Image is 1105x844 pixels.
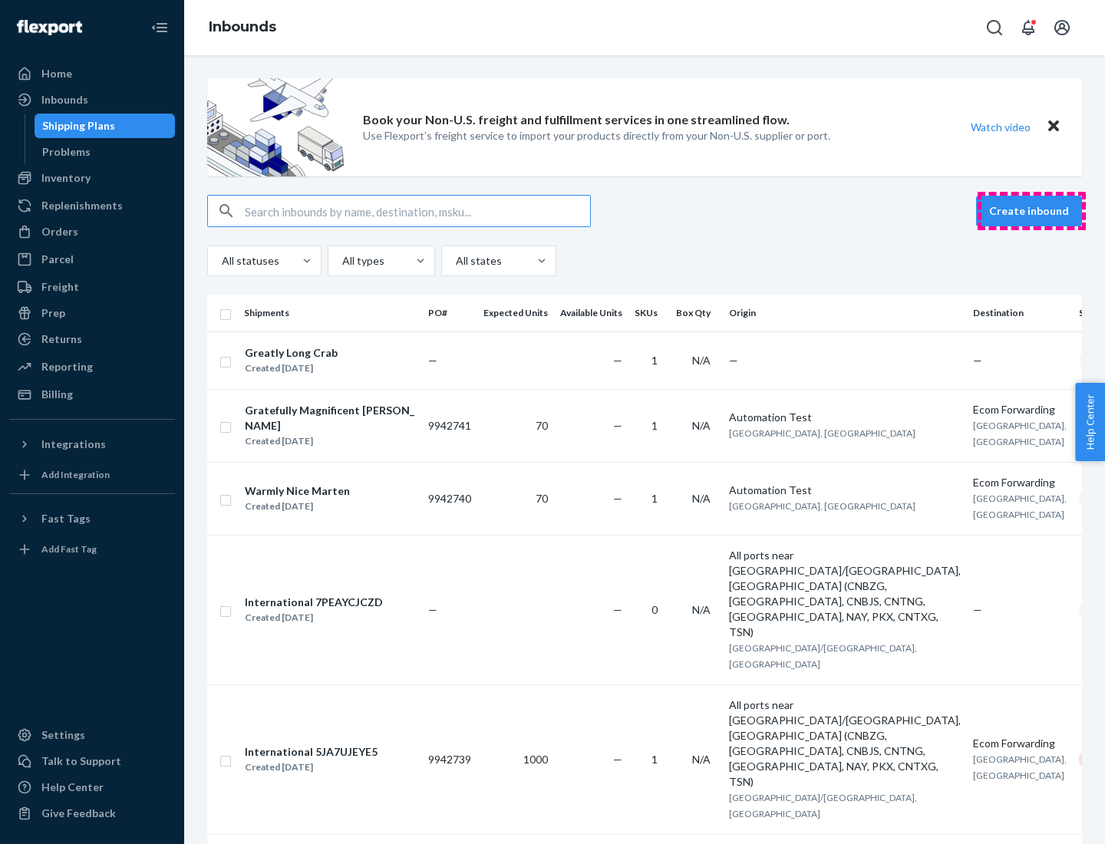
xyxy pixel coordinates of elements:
a: Settings [9,723,175,747]
a: Freight [9,275,175,299]
a: Problems [35,140,176,164]
button: Close Navigation [144,12,175,43]
a: Inbounds [209,18,276,35]
a: Returns [9,327,175,351]
span: 0 [651,603,658,616]
th: PO# [422,295,477,331]
div: Inbounds [41,92,88,107]
div: Integrations [41,437,106,452]
div: Billing [41,387,73,402]
span: — [613,419,622,432]
div: Orders [41,224,78,239]
span: [GEOGRAPHIC_DATA], [GEOGRAPHIC_DATA] [729,500,915,512]
span: N/A [692,419,711,432]
a: Prep [9,301,175,325]
span: — [613,753,622,766]
th: Box Qty [670,295,723,331]
div: Shipping Plans [42,118,115,134]
span: [GEOGRAPHIC_DATA], [GEOGRAPHIC_DATA] [973,420,1067,447]
div: Add Integration [41,468,110,481]
a: Inventory [9,166,175,190]
div: Give Feedback [41,806,116,821]
div: Help Center [41,780,104,795]
button: Open account menu [1047,12,1077,43]
div: Warmly Nice Marten [245,483,350,499]
span: — [613,603,622,616]
th: Shipments [238,295,422,331]
span: [GEOGRAPHIC_DATA], [GEOGRAPHIC_DATA] [973,493,1067,520]
input: Search inbounds by name, destination, msku... [245,196,590,226]
button: Close [1044,116,1064,138]
div: Ecom Forwarding [973,402,1067,417]
div: Created [DATE] [245,499,350,514]
span: 1 [651,354,658,367]
button: Open Search Box [979,12,1010,43]
div: Created [DATE] [245,610,383,625]
div: Automation Test [729,483,961,498]
input: All states [454,253,456,269]
input: All types [341,253,342,269]
span: [GEOGRAPHIC_DATA], [GEOGRAPHIC_DATA] [973,753,1067,781]
a: Orders [9,219,175,244]
td: 9942739 [422,684,477,834]
span: — [428,354,437,367]
button: Integrations [9,432,175,457]
span: N/A [692,492,711,505]
button: Create inbound [976,196,1082,226]
a: Add Integration [9,463,175,487]
th: Origin [723,295,967,331]
div: Created [DATE] [245,361,338,376]
th: Expected Units [477,295,554,331]
button: Watch video [961,116,1041,138]
div: Prep [41,305,65,321]
div: Parcel [41,252,74,267]
p: Book your Non-U.S. freight and fulfillment services in one streamlined flow. [363,111,790,129]
span: — [428,603,437,616]
a: Help Center [9,775,175,799]
th: Destination [967,295,1073,331]
a: Home [9,61,175,86]
div: Created [DATE] [245,434,415,449]
div: Settings [41,727,85,743]
span: — [613,492,622,505]
input: All statuses [220,253,222,269]
td: 9942740 [422,462,477,535]
img: Flexport logo [17,20,82,35]
div: Replenishments [41,198,123,213]
span: — [613,354,622,367]
a: Add Fast Tag [9,537,175,562]
span: 70 [536,492,548,505]
div: Home [41,66,72,81]
span: 1 [651,753,658,766]
div: Problems [42,144,91,160]
div: Gratefully Magnificent [PERSON_NAME] [245,403,415,434]
th: SKUs [628,295,670,331]
a: Billing [9,382,175,407]
span: [GEOGRAPHIC_DATA]/[GEOGRAPHIC_DATA], [GEOGRAPHIC_DATA] [729,642,917,670]
div: Ecom Forwarding [973,475,1067,490]
div: Automation Test [729,410,961,425]
td: 9942741 [422,389,477,462]
div: Talk to Support [41,753,121,769]
div: Inventory [41,170,91,186]
button: Help Center [1075,383,1105,461]
th: Available Units [554,295,628,331]
p: Use Flexport’s freight service to import your products directly from your Non-U.S. supplier or port. [363,128,830,143]
a: Reporting [9,354,175,379]
div: Freight [41,279,79,295]
span: [GEOGRAPHIC_DATA], [GEOGRAPHIC_DATA] [729,427,915,439]
a: Talk to Support [9,749,175,773]
span: 1000 [523,753,548,766]
button: Fast Tags [9,506,175,531]
span: N/A [692,603,711,616]
div: All ports near [GEOGRAPHIC_DATA]/[GEOGRAPHIC_DATA], [GEOGRAPHIC_DATA] (CNBZG, [GEOGRAPHIC_DATA], ... [729,548,961,640]
div: Ecom Forwarding [973,736,1067,751]
div: Greatly Long Crab [245,345,338,361]
div: Fast Tags [41,511,91,526]
span: 1 [651,419,658,432]
span: — [973,354,982,367]
span: 70 [536,419,548,432]
span: N/A [692,354,711,367]
span: 1 [651,492,658,505]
